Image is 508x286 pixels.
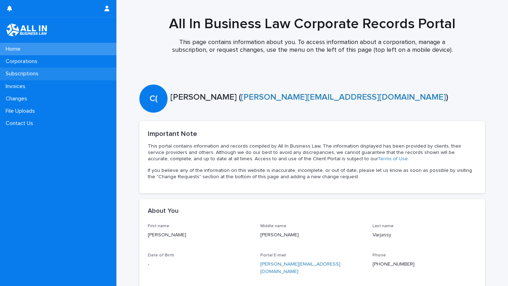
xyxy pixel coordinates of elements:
[148,253,174,257] span: Date of Birth
[139,66,168,104] div: C(
[170,92,482,102] p: [PERSON_NAME] ( )
[3,83,31,90] p: Invoices
[148,143,477,162] p: This portal contains information and records compiled by All In Business Law. The information dis...
[3,120,39,127] p: Contact Us
[3,58,43,65] p: Corporations
[3,95,33,102] p: Changes
[3,46,26,52] p: Home
[148,207,179,215] h2: About You
[139,15,485,32] h1: All In Business Law Corporate Records Portal
[241,93,446,101] a: [PERSON_NAME][EMAIL_ADDRESS][DOMAIN_NAME]
[373,262,415,267] a: [PHONE_NUMBER]
[148,231,252,239] p: [PERSON_NAME]
[260,253,286,257] span: Portal E-mail
[378,156,408,161] a: Terms of Use
[3,108,41,114] p: File Uploads
[148,167,477,180] p: If you believe any of the information on this website is inaccurate, incomplete, or out of date, ...
[260,224,286,228] span: Middle name
[260,262,340,274] a: [PERSON_NAME][EMAIL_ADDRESS][DOMAIN_NAME]
[373,231,477,239] p: Varjassy
[148,261,252,268] p: -
[3,70,44,77] p: Subscriptions
[171,39,453,54] p: This page contains information about you. To access information about a corporation, manage a sub...
[373,224,394,228] span: Last name
[148,224,169,228] span: First name
[373,253,386,257] span: Phone
[260,231,364,239] p: [PERSON_NAME]
[6,23,48,37] img: tZFo3tXJTahZtpq23GXw
[148,130,477,138] h2: Important Note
